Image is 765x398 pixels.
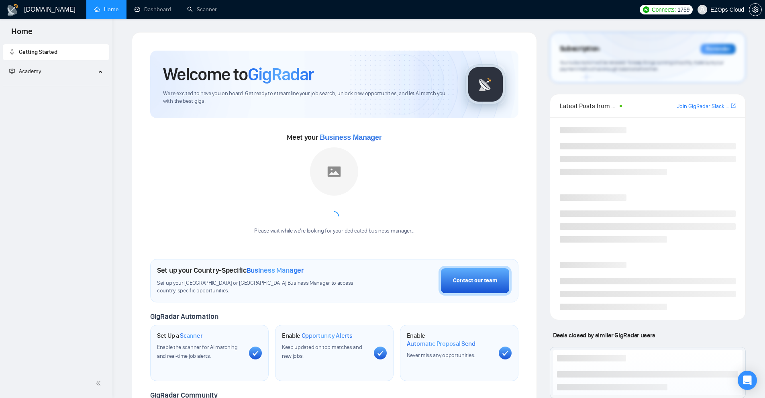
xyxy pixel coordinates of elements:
[150,312,218,321] span: GigRadar Automation
[700,7,705,12] span: user
[749,3,762,16] button: setting
[6,4,19,16] img: logo
[560,42,600,56] span: Subscription
[3,83,109,88] li: Academy Homepage
[19,49,57,55] span: Getting Started
[157,344,238,359] span: Enable the scanner for AI matching and real-time job alerts.
[163,90,453,105] span: We're excited to have you on board. Get ready to streamline your job search, unlock new opportuni...
[677,5,690,14] span: 1759
[407,340,475,348] span: Automatic Proposal Send
[439,266,512,296] button: Contact our team
[9,49,15,55] span: rocket
[287,133,381,142] span: Meet your
[407,332,492,347] h1: Enable
[157,332,202,340] h1: Set Up a
[187,6,217,13] a: searchScanner
[677,102,729,111] a: Join GigRadar Slack Community
[550,328,659,342] span: Deals closed by similar GigRadar users
[310,147,358,196] img: placeholder.png
[407,352,475,359] span: Never miss any opportunities.
[9,68,15,74] span: fund-projection-screen
[157,280,370,295] span: Set up your [GEOGRAPHIC_DATA] or [GEOGRAPHIC_DATA] Business Manager to access country-specific op...
[560,101,617,111] span: Latest Posts from the GigRadar Community
[249,227,419,235] div: Please wait while we're looking for your dedicated business manager...
[248,63,314,85] span: GigRadar
[320,133,381,141] span: Business Manager
[465,64,506,104] img: gigradar-logo.png
[282,344,362,359] span: Keep updated on top matches and new jobs.
[731,102,736,110] a: export
[700,44,736,54] div: Reminder
[9,68,41,75] span: Academy
[94,6,118,13] a: homeHome
[19,68,41,75] span: Academy
[5,26,39,43] span: Home
[96,379,104,387] span: double-left
[749,6,762,13] a: setting
[282,332,353,340] h1: Enable
[453,276,497,285] div: Contact our team
[3,44,109,60] li: Getting Started
[163,63,314,85] h1: Welcome to
[749,6,761,13] span: setting
[328,210,340,222] span: loading
[643,6,649,13] img: upwork-logo.png
[180,332,202,340] span: Scanner
[560,59,724,72] span: Your subscription will be renewed. To keep things running smoothly, make sure your payment method...
[247,266,304,275] span: Business Manager
[738,371,757,390] div: Open Intercom Messenger
[652,5,676,14] span: Connects:
[135,6,171,13] a: dashboardDashboard
[302,332,353,340] span: Opportunity Alerts
[157,266,304,275] h1: Set up your Country-Specific
[731,102,736,109] span: export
